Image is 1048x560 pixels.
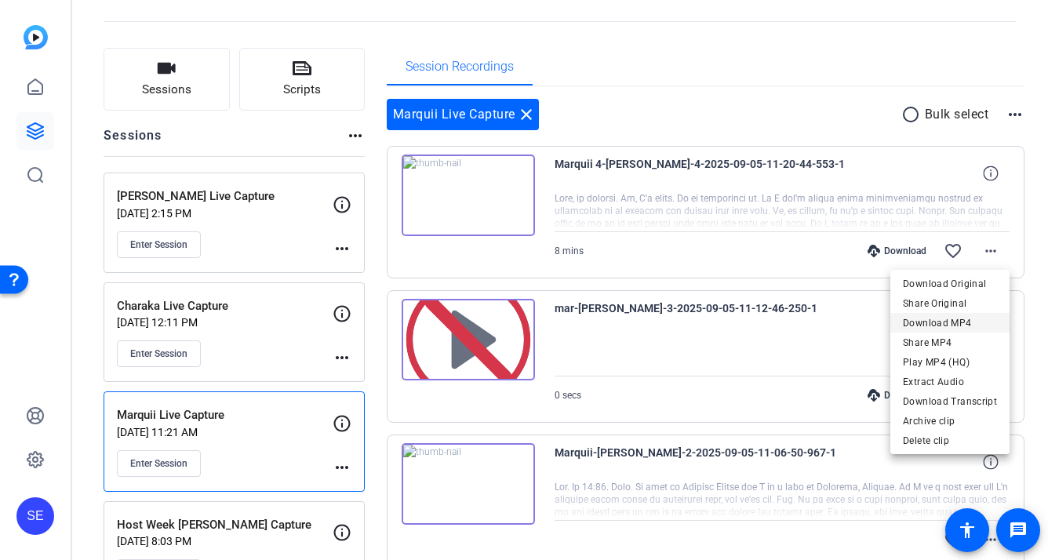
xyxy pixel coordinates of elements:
[903,392,997,411] span: Download Transcript
[903,431,997,450] span: Delete clip
[903,333,997,352] span: Share MP4
[903,373,997,391] span: Extract Audio
[903,294,997,313] span: Share Original
[903,353,997,372] span: Play MP4 (HQ)
[903,275,997,293] span: Download Original
[903,314,997,333] span: Download MP4
[903,412,997,431] span: Archive clip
